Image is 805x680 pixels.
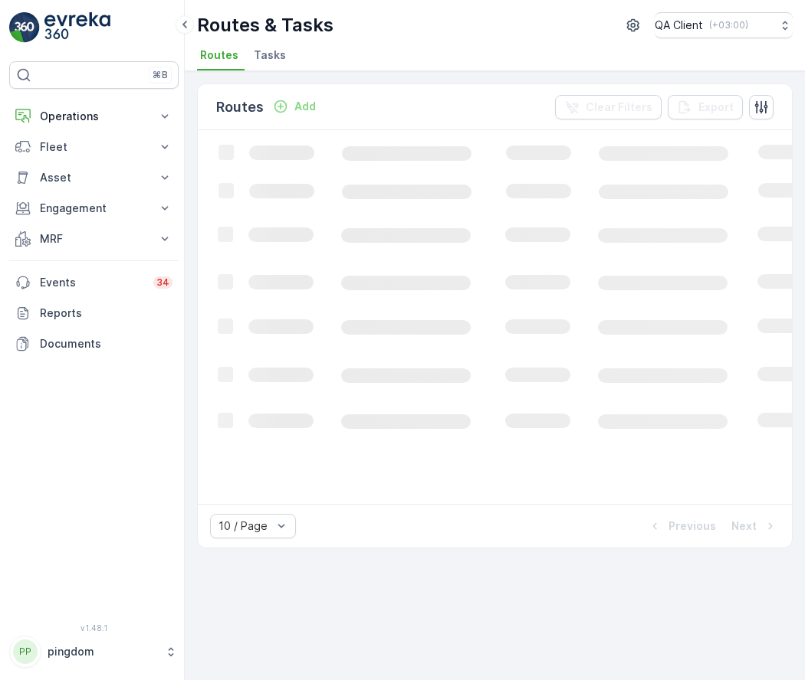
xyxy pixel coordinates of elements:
p: ⌘B [153,69,168,81]
img: logo [9,12,40,43]
p: Engagement [40,201,148,216]
p: Previous [669,518,716,534]
p: Export [698,100,734,115]
p: Routes [216,96,264,118]
p: Clear Filters [586,100,652,115]
button: Operations [9,101,179,132]
button: QA Client(+03:00) [655,12,793,38]
a: Events34 [9,267,179,298]
p: Add [294,99,316,114]
a: Documents [9,329,179,359]
button: Add [267,97,322,116]
button: Asset [9,162,179,193]
span: Routes [200,47,238,63]
p: Asset [40,170,148,185]
button: Fleet [9,132,179,162]
button: Export [668,95,743,119]
p: ( +03:00 ) [709,19,748,31]
div: PP [13,639,38,664]
p: Fleet [40,139,148,155]
span: v 1.48.1 [9,623,179,633]
img: logo_light-DOdMpM7g.png [44,12,110,43]
button: Previous [646,517,718,535]
p: QA Client [655,18,703,33]
p: Events [40,275,144,290]
p: Next [731,518,757,534]
button: Engagement [9,193,179,224]
p: Operations [40,109,148,124]
button: PPpingdom [9,636,179,668]
a: Reports [9,298,179,329]
p: pingdom [48,644,157,659]
span: Tasks [254,47,286,63]
p: Reports [40,306,172,321]
p: Documents [40,336,172,351]
button: Clear Filters [555,95,662,119]
p: 34 [156,276,169,289]
p: MRF [40,231,148,247]
p: Routes & Tasks [197,13,333,38]
button: Next [730,517,780,535]
button: MRF [9,224,179,254]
